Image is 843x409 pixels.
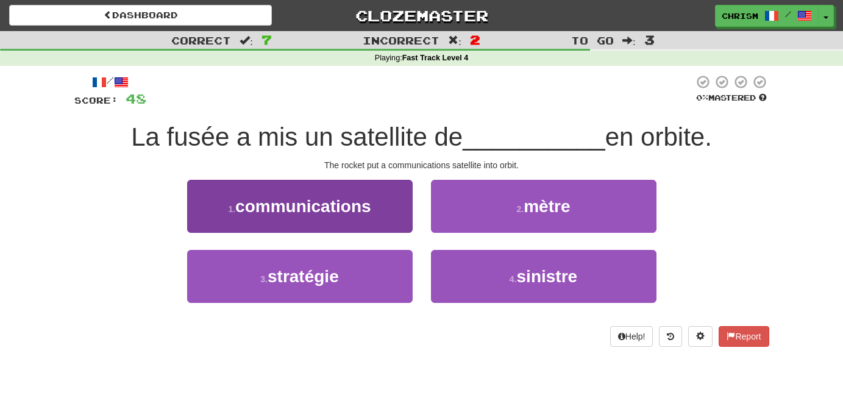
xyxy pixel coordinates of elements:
[696,93,708,102] span: 0 %
[240,35,253,46] span: :
[605,123,712,151] span: en orbite.
[610,326,653,347] button: Help!
[571,34,614,46] span: To go
[510,274,517,284] small: 4 .
[719,326,769,347] button: Report
[290,5,553,26] a: Clozemaster
[715,5,819,27] a: ChrisM /
[622,35,636,46] span: :
[644,32,655,47] span: 3
[260,274,268,284] small: 3 .
[431,180,656,233] button: 2.mètre
[517,267,578,286] span: sinistre
[363,34,439,46] span: Incorrect
[228,204,235,214] small: 1 .
[463,123,605,151] span: __________
[722,10,758,21] span: ChrisM
[524,197,570,216] span: mètre
[470,32,480,47] span: 2
[74,159,769,171] div: The rocket put a communications satellite into orbit.
[431,250,656,303] button: 4.sinistre
[785,10,791,18] span: /
[448,35,461,46] span: :
[9,5,272,26] a: Dashboard
[517,204,524,214] small: 2 .
[126,91,146,106] span: 48
[187,250,413,303] button: 3.stratégie
[74,95,118,105] span: Score:
[171,34,231,46] span: Correct
[659,326,682,347] button: Round history (alt+y)
[235,197,371,216] span: communications
[694,93,769,104] div: Mastered
[74,74,146,90] div: /
[402,54,469,62] strong: Fast Track Level 4
[131,123,463,151] span: La fusée a mis un satellite de
[261,32,272,47] span: 7
[187,180,413,233] button: 1.communications
[268,267,339,286] span: stratégie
